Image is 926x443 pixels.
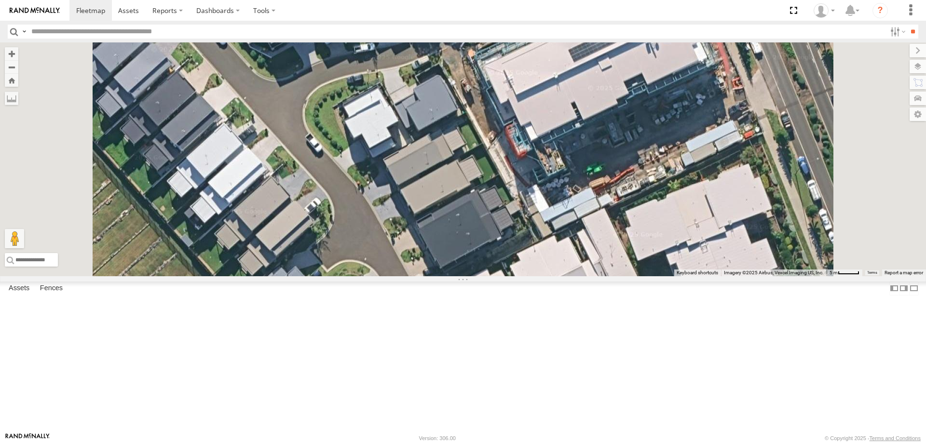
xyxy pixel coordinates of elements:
span: Imagery ©2025 Airbus, Vexcel Imaging US, Inc. [724,270,824,275]
i: ? [872,3,888,18]
label: Measure [5,92,18,105]
button: Zoom in [5,47,18,60]
label: Fences [35,282,68,295]
a: Terms (opens in new tab) [867,271,877,275]
img: rand-logo.svg [10,7,60,14]
div: Tye Clark [810,3,838,18]
span: 5 m [830,270,838,275]
label: Hide Summary Table [909,282,919,295]
label: Search Query [20,25,28,39]
a: Terms and Conditions [870,435,921,441]
label: Dock Summary Table to the Right [899,282,909,295]
button: Map Scale: 5 m per 41 pixels [827,269,862,276]
div: © Copyright 2025 - [825,435,921,441]
label: Dock Summary Table to the Left [889,282,899,295]
div: Version: 306.00 [419,435,456,441]
button: Zoom out [5,60,18,74]
label: Map Settings [910,107,926,121]
label: Assets [4,282,34,295]
a: Visit our Website [5,433,50,443]
a: Report a map error [885,270,923,275]
button: Keyboard shortcuts [677,269,718,276]
label: Search Filter Options [886,25,907,39]
button: Drag Pegman onto the map to open Street View [5,229,24,248]
button: Zoom Home [5,74,18,87]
